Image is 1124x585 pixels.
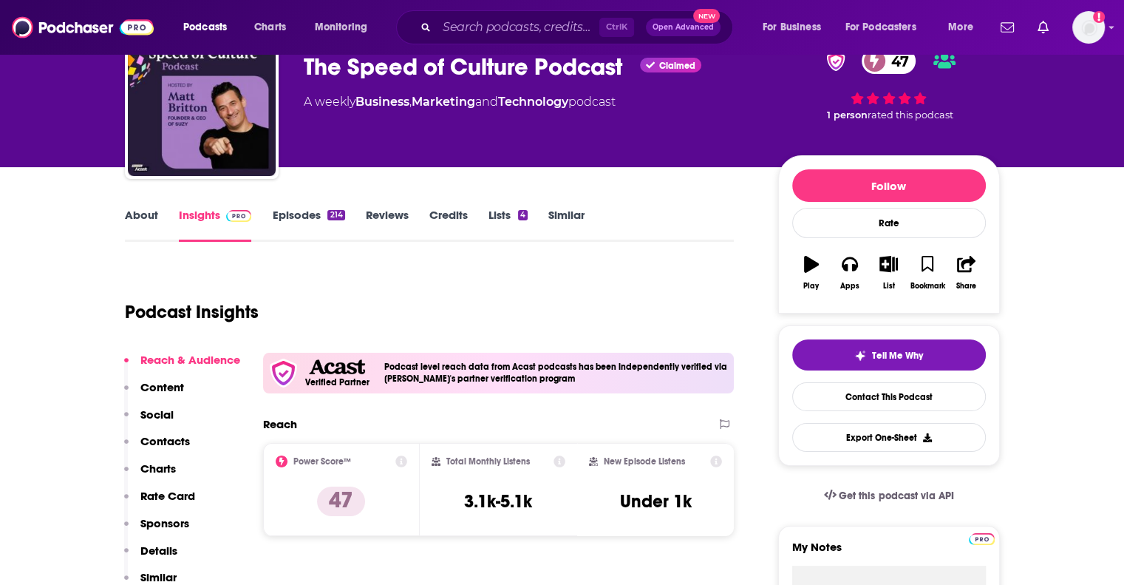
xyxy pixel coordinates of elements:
[226,210,252,222] img: Podchaser Pro
[653,24,714,31] span: Open Advanced
[498,95,568,109] a: Technology
[831,246,869,300] button: Apps
[272,208,344,242] a: Episodes214
[263,417,297,431] h2: Reach
[812,478,966,514] a: Get this podcast via API
[620,490,692,513] h3: Under 1k
[1093,11,1105,23] svg: Add a profile image
[995,15,1020,40] a: Show notifications dropdown
[1072,11,1105,44] img: User Profile
[792,246,831,300] button: Play
[317,487,365,516] p: 47
[792,540,986,566] label: My Notes
[947,246,985,300] button: Share
[869,246,907,300] button: List
[124,434,190,461] button: Contacts
[140,516,189,530] p: Sponsors
[140,489,195,503] p: Rate Card
[599,18,634,37] span: Ctrl K
[124,353,240,380] button: Reach & Audience
[803,282,819,291] div: Play
[173,16,246,39] button: open menu
[845,17,916,38] span: For Podcasters
[140,408,174,422] p: Social
[938,16,992,39] button: open menu
[140,380,184,394] p: Content
[327,210,344,220] div: 214
[366,208,409,242] a: Reviews
[140,570,177,584] p: Similar
[872,350,923,362] span: Tell Me Why
[646,18,721,36] button: Open AdvancedNew
[293,456,351,467] h2: Power Score™
[429,208,468,242] a: Credits
[792,423,986,452] button: Export One-Sheet
[969,533,995,545] img: Podchaser Pro
[124,380,184,408] button: Content
[862,48,916,74] a: 47
[827,109,868,121] span: 1 person
[304,16,386,39] button: open menu
[1032,15,1055,40] a: Show notifications dropdown
[659,62,695,70] span: Claimed
[140,434,190,448] p: Contacts
[693,9,720,23] span: New
[183,17,227,38] span: Podcasts
[822,52,850,71] img: verified Badge
[12,13,154,41] img: Podchaser - Follow, Share and Rate Podcasts
[315,17,367,38] span: Monitoring
[604,456,685,467] h2: New Episode Listens
[410,10,747,44] div: Search podcasts, credits, & more...
[384,362,729,384] h4: Podcast level reach data from Acast podcasts has been independently verified via [PERSON_NAME]'s ...
[412,95,475,109] a: Marketing
[908,246,947,300] button: Bookmark
[124,489,195,516] button: Rate Card
[140,544,177,558] p: Details
[910,282,944,291] div: Bookmark
[792,339,986,371] button: tell me why sparkleTell Me Why
[269,359,298,388] img: verfied icon
[125,208,158,242] a: About
[124,516,189,544] button: Sponsors
[446,456,530,467] h2: Total Monthly Listens
[409,95,412,109] span: ,
[140,461,176,476] p: Charts
[792,208,986,238] div: Rate
[792,169,986,202] button: Follow
[305,378,369,387] h5: Verified Partner
[1072,11,1105,44] button: Show profile menu
[763,17,821,38] span: For Business
[245,16,295,39] a: Charts
[956,282,976,291] div: Share
[548,208,585,242] a: Similar
[464,490,532,513] h3: 3.1k-5.1k
[752,16,839,39] button: open menu
[254,17,286,38] span: Charts
[876,48,916,74] span: 47
[124,544,177,571] button: Details
[969,531,995,545] a: Pro website
[778,38,1000,130] div: verified Badge47 1 personrated this podcast
[488,208,528,242] a: Lists4
[518,210,528,220] div: 4
[128,28,276,176] img: The Speed of Culture Podcast
[854,350,866,362] img: tell me why sparkle
[179,208,252,242] a: InsightsPodchaser Pro
[868,109,953,121] span: rated this podcast
[792,382,986,411] a: Contact This Podcast
[355,95,409,109] a: Business
[125,301,259,323] h1: Podcast Insights
[309,359,365,375] img: Acast
[836,16,938,39] button: open menu
[840,282,859,291] div: Apps
[437,16,599,39] input: Search podcasts, credits, & more...
[475,95,498,109] span: and
[1072,11,1105,44] span: Logged in as MackenzieCollier
[124,408,174,435] button: Social
[140,353,240,367] p: Reach & Audience
[124,461,176,489] button: Charts
[883,282,895,291] div: List
[304,93,616,111] div: A weekly podcast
